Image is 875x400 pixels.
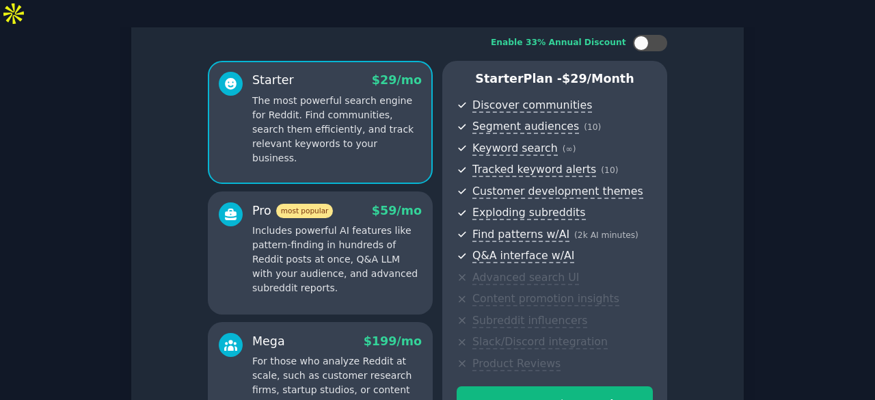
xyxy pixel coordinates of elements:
div: Mega [252,333,285,350]
span: Subreddit influencers [472,314,587,328]
div: Pro [252,202,333,219]
span: Segment audiences [472,120,579,134]
span: $ 29 /mo [372,73,422,87]
span: ( 10 ) [584,122,601,132]
span: Exploding subreddits [472,206,585,220]
span: Advanced search UI [472,271,579,285]
span: Content promotion insights [472,292,619,306]
div: Enable 33% Annual Discount [491,37,626,49]
span: $ 199 /mo [364,334,422,348]
span: $ 59 /mo [372,204,422,217]
p: The most powerful search engine for Reddit. Find communities, search them efficiently, and track ... [252,94,422,165]
span: ( 2k AI minutes ) [574,230,638,240]
span: Discover communities [472,98,592,113]
p: Starter Plan - [457,70,653,88]
span: Q&A interface w/AI [472,249,574,263]
p: Includes powerful AI features like pattern-finding in hundreds of Reddit posts at once, Q&A LLM w... [252,224,422,295]
span: ( 10 ) [601,165,618,175]
div: Starter [252,72,294,89]
span: ( ∞ ) [563,144,576,154]
span: $ 29 /month [562,72,634,85]
span: Product Reviews [472,357,561,371]
span: Slack/Discord integration [472,335,608,349]
span: Tracked keyword alerts [472,163,596,177]
span: most popular [276,204,334,218]
span: Keyword search [472,142,558,156]
span: Find patterns w/AI [472,228,569,242]
span: Customer development themes [472,185,643,199]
